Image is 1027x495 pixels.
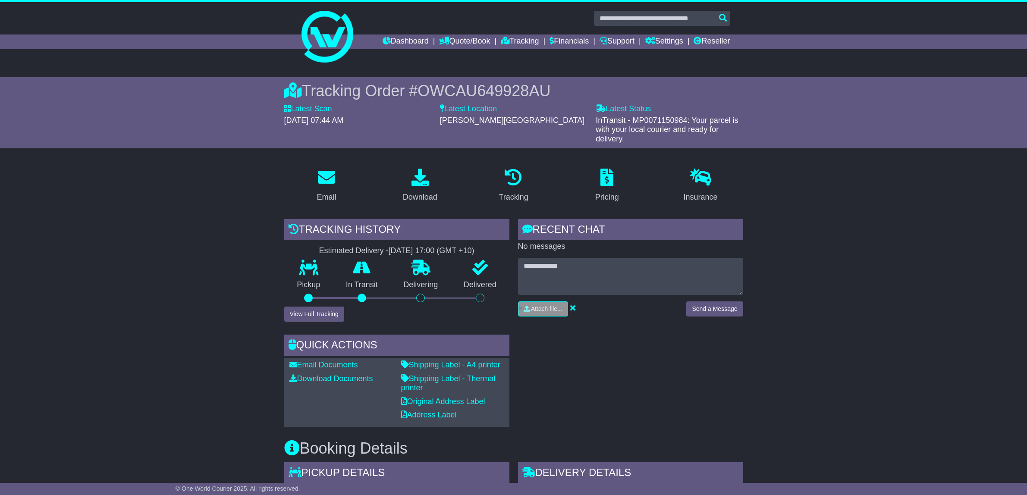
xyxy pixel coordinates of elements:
[284,116,344,125] span: [DATE] 07:44 AM
[501,34,539,49] a: Tracking
[440,116,584,125] span: [PERSON_NAME][GEOGRAPHIC_DATA]
[284,104,332,114] label: Latest Scan
[590,166,625,206] a: Pricing
[684,191,718,203] div: Insurance
[284,462,509,486] div: Pickup Details
[595,191,619,203] div: Pricing
[284,307,344,322] button: View Full Tracking
[499,191,528,203] div: Tracking
[383,34,429,49] a: Dashboard
[596,116,738,143] span: InTransit - MP0071150984: Your parcel is with your local courier and ready for delivery.
[493,166,534,206] a: Tracking
[600,34,634,49] a: Support
[289,360,358,369] a: Email Documents
[284,81,743,100] div: Tracking Order #
[284,280,333,290] p: Pickup
[397,166,443,206] a: Download
[401,410,457,419] a: Address Label
[451,280,509,290] p: Delivered
[284,335,509,358] div: Quick Actions
[518,462,743,486] div: Delivery Details
[284,246,509,256] div: Estimated Delivery -
[284,219,509,242] div: Tracking history
[645,34,683,49] a: Settings
[686,301,743,316] button: Send a Message
[550,34,589,49] a: Financials
[401,374,496,392] a: Shipping Label - Thermal printer
[440,104,497,114] label: Latest Location
[418,82,550,100] span: OWCAU649928AU
[389,246,474,256] div: [DATE] 17:00 (GMT +10)
[401,397,485,406] a: Original Address Label
[311,166,342,206] a: Email
[391,280,451,290] p: Delivering
[439,34,490,49] a: Quote/Book
[333,280,391,290] p: In Transit
[401,360,500,369] a: Shipping Label - A4 printer
[678,166,723,206] a: Insurance
[284,440,743,457] h3: Booking Details
[289,374,373,383] a: Download Documents
[518,242,743,251] p: No messages
[403,191,437,203] div: Download
[176,485,300,492] span: © One World Courier 2025. All rights reserved.
[596,104,651,114] label: Latest Status
[694,34,730,49] a: Reseller
[518,219,743,242] div: RECENT CHAT
[317,191,336,203] div: Email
